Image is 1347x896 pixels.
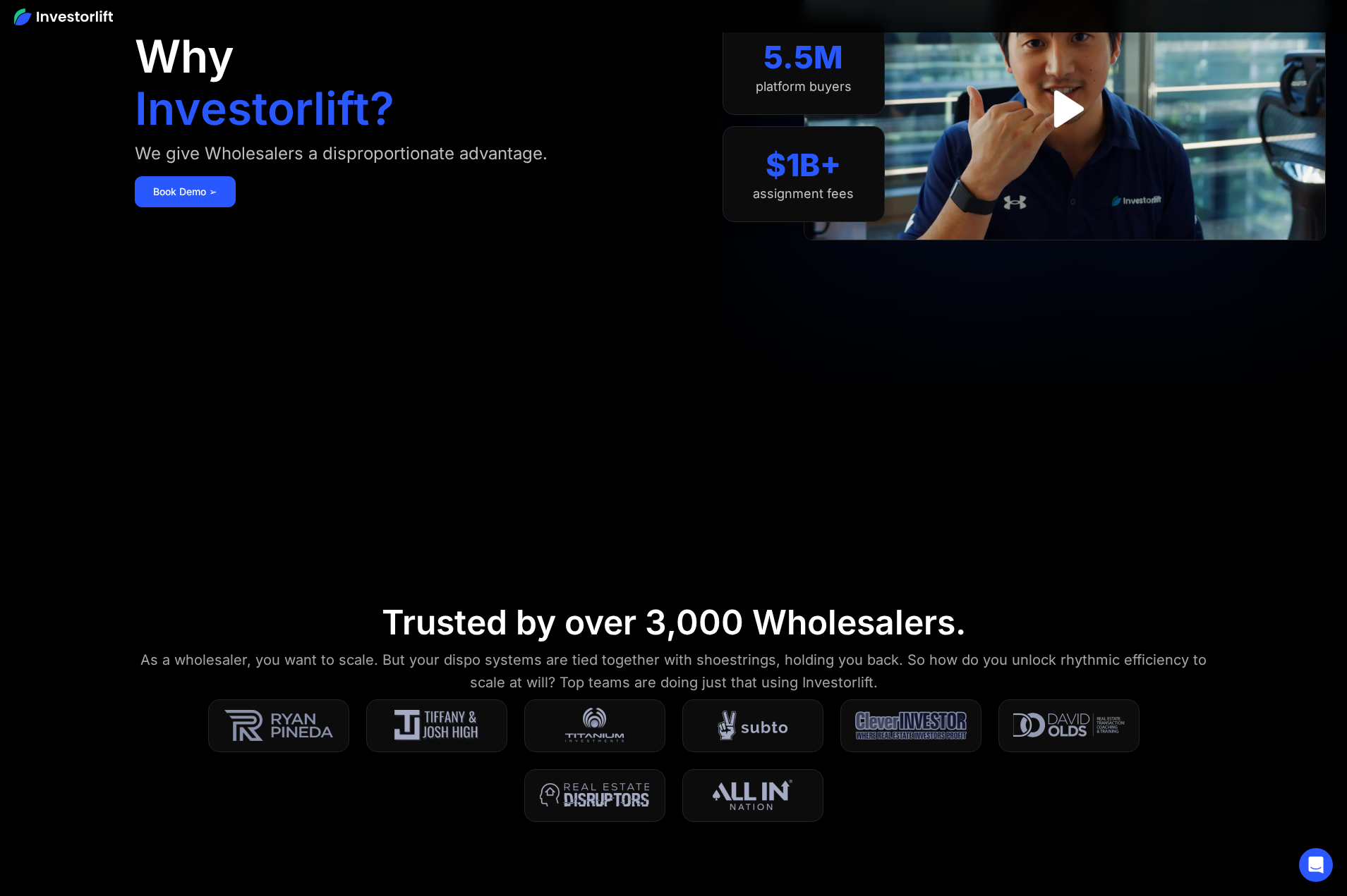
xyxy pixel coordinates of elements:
iframe: Customer reviews powered by Trustpilot [959,247,1171,264]
div: 5.5M [763,39,843,76]
div: Open Intercom Messenger [1299,848,1333,882]
div: $1B+ [766,147,841,184]
div: platform buyers [756,79,852,94]
div: We give Wholesalers a disproportionate advantage. [135,142,548,165]
h1: Why [135,34,234,79]
a: open lightbox [1033,78,1096,140]
a: Book Demo ➢ [135,176,236,207]
div: Trusted by over 3,000 Wholesalers. [382,602,966,643]
div: assignment fees [753,186,854,202]
div: As a wholesaler, you want to scale. But your dispo systems are tied together with shoestrings, ho... [135,649,1212,694]
h1: Investorlift? [135,86,394,131]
